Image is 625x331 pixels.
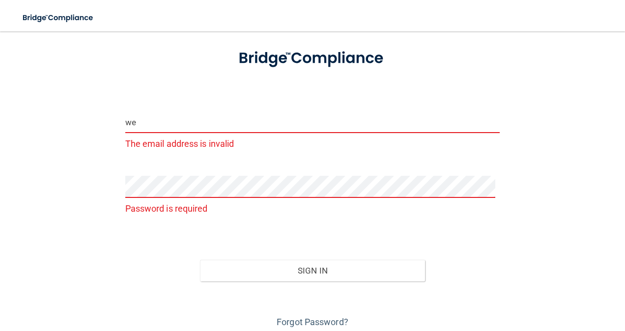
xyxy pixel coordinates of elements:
p: Password is required [125,200,500,217]
img: bridge_compliance_login_screen.278c3ca4.svg [15,8,102,28]
p: The email address is invalid [125,136,500,152]
img: bridge_compliance_login_screen.278c3ca4.svg [223,38,402,79]
a: Forgot Password? [277,317,348,327]
input: Email [125,111,500,133]
button: Sign In [200,260,425,281]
